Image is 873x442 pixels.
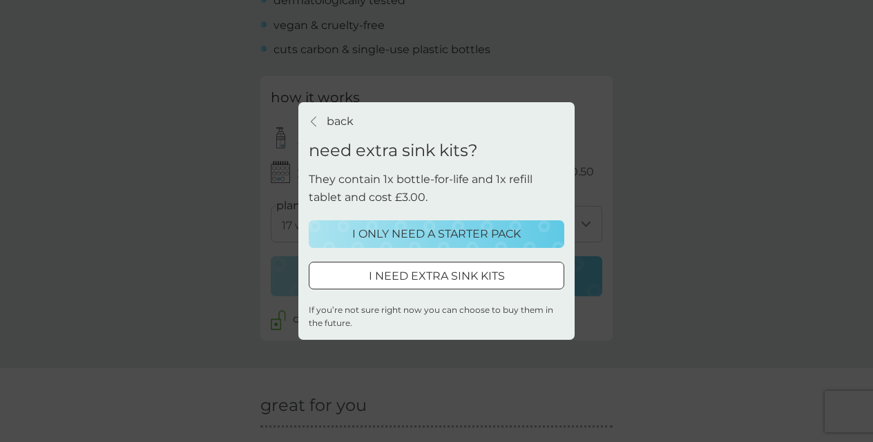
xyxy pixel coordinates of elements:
[369,267,505,285] p: I NEED EXTRA SINK KITS
[309,262,564,289] button: I NEED EXTRA SINK KITS
[309,141,478,161] h2: need extra sink kits?
[327,113,354,131] p: back
[309,220,564,248] button: I ONLY NEED A STARTER PACK
[352,225,521,243] p: I ONLY NEED A STARTER PACK
[309,171,564,206] p: They contain 1x bottle-for-life and 1x refill tablet and cost £3.00.
[309,303,564,329] p: If you’re not sure right now you can choose to buy them in the future.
